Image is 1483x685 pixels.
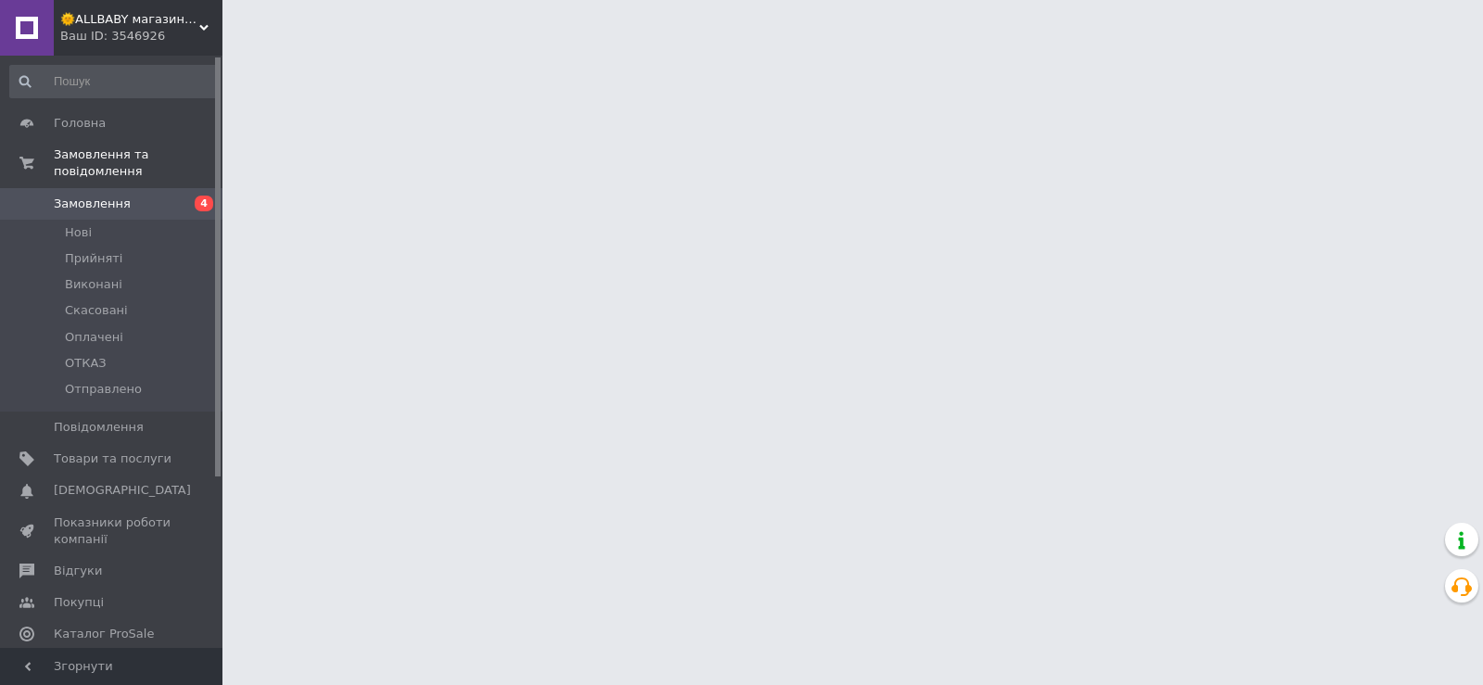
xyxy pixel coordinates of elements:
span: Нові [65,224,92,241]
span: 4 [195,196,213,211]
span: Отправлено [65,381,142,398]
input: Пошук [9,65,219,98]
span: 🌞ALLBABY магазин товарів для дітей [60,11,199,28]
span: Замовлення та повідомлення [54,146,222,180]
span: Покупці [54,594,104,611]
span: Товари та послуги [54,450,171,467]
span: Виконані [65,276,122,293]
span: Каталог ProSale [54,626,154,642]
span: Відгуки [54,563,102,579]
span: ОТКАЗ [65,355,107,372]
span: Скасовані [65,302,128,319]
span: Повідомлення [54,419,144,436]
span: Показники роботи компанії [54,514,171,548]
span: Головна [54,115,106,132]
div: Ваш ID: 3546926 [60,28,222,44]
span: Прийняті [65,250,122,267]
span: Оплачені [65,329,123,346]
span: [DEMOGRAPHIC_DATA] [54,482,191,499]
span: Замовлення [54,196,131,212]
